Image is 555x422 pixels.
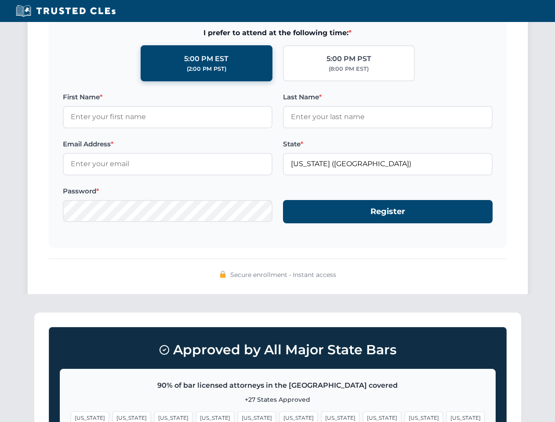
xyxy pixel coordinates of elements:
[71,380,485,391] p: 90% of bar licensed attorneys in the [GEOGRAPHIC_DATA] covered
[283,139,493,149] label: State
[283,92,493,102] label: Last Name
[283,106,493,128] input: Enter your last name
[283,153,493,175] input: Florida (FL)
[63,27,493,39] span: I prefer to attend at the following time:
[71,395,485,404] p: +27 States Approved
[283,200,493,223] button: Register
[63,153,272,175] input: Enter your email
[63,92,272,102] label: First Name
[230,270,336,280] span: Secure enrollment • Instant access
[219,271,226,278] img: 🔒
[329,65,369,73] div: (8:00 PM EST)
[63,139,272,149] label: Email Address
[63,186,272,196] label: Password
[326,53,371,65] div: 5:00 PM PST
[187,65,226,73] div: (2:00 PM PST)
[13,4,118,18] img: Trusted CLEs
[63,106,272,128] input: Enter your first name
[60,338,496,362] h3: Approved by All Major State Bars
[184,53,229,65] div: 5:00 PM EST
